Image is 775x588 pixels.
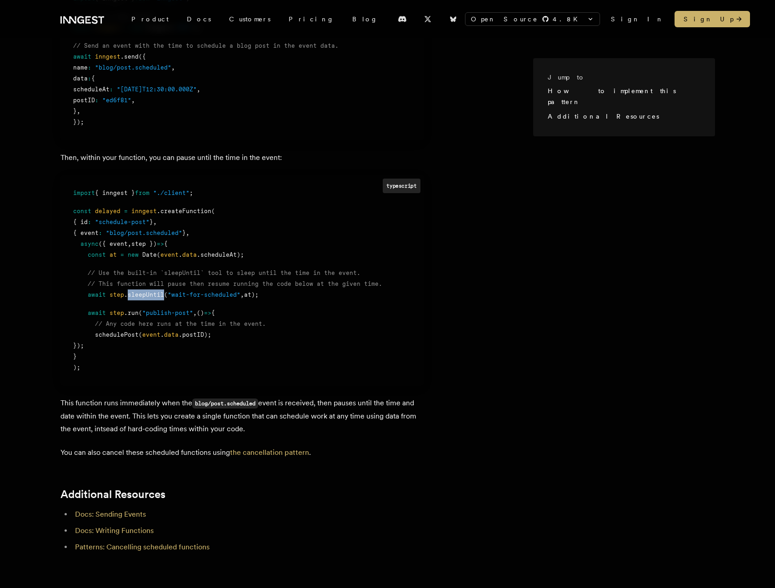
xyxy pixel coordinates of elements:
a: Patterns: Cancelling scheduled functions [75,543,210,551]
span: delayed [95,208,120,214]
span: step }) [131,240,157,247]
a: Discord [392,12,412,26]
span: 4.8 K [553,15,583,24]
span: // Send an event with the time to schedule a blog post in the event data. [73,42,339,49]
p: This function runs immediately when the event is received, then pauses until the time and date wi... [60,397,424,435]
span: } [150,219,153,225]
span: // This function will pause then resume running the code below at the given time. [88,280,382,287]
span: } [73,108,77,115]
span: , [128,240,131,247]
span: ( [139,331,142,338]
span: : [88,64,91,71]
span: inngest [95,53,120,60]
span: "publish-post" [142,309,193,316]
div: typescript [383,179,420,193]
span: name [73,64,88,71]
a: the cancellation pattern [230,448,309,457]
span: await [88,309,106,316]
span: Open Source [471,15,538,24]
span: .run [124,309,139,316]
span: , [197,86,200,93]
a: Sign Up [675,11,750,27]
span: { [91,75,95,82]
span: import [73,189,95,196]
a: How to implement this pattern [548,87,676,105]
span: schedulePost [95,331,139,338]
span: .createFunction [157,208,211,214]
span: } [73,353,77,360]
span: .sleepUntil [124,291,164,298]
span: : [95,97,99,104]
span: ); [73,364,80,371]
a: Additional Resources [548,113,659,120]
span: .send [120,53,139,60]
span: postID [73,97,95,104]
a: Docs: Sending Events [75,510,146,518]
span: , [186,229,190,236]
p: Then, within your function, you can pause until the time in the event: [60,151,424,164]
span: data [164,331,179,338]
span: from [135,189,150,196]
span: scheduleAt [73,86,110,93]
span: data [73,75,88,82]
span: => [157,240,164,247]
span: await [73,53,91,60]
span: , [193,309,197,316]
span: data [182,251,197,258]
span: at [110,251,117,258]
span: // Use the built-in `sleepUntil` tool to sleep until the time in the event. [88,269,360,276]
span: step [110,309,124,316]
span: { inngest } [95,189,135,196]
div: Product [122,11,178,27]
span: { event [73,229,99,236]
span: ( [157,251,160,258]
span: Date [142,251,157,258]
span: .scheduleAt); [197,251,244,258]
span: ({ event [99,240,128,247]
h3: Jump to [548,73,693,82]
span: }); [73,342,84,349]
span: .postID); [179,331,211,338]
span: "blog/post.scheduled" [106,229,182,236]
span: : [88,219,91,225]
a: Blog [343,11,387,27]
span: , [131,97,135,104]
a: Docs: Writing Functions [75,526,154,535]
span: . [179,251,182,258]
span: , [77,108,80,115]
span: "ed6f81" [102,97,131,104]
a: Customers [220,11,280,27]
span: new [128,251,139,258]
span: "./client" [153,189,190,196]
span: = [120,251,124,258]
span: , [171,64,175,71]
span: ( [139,309,142,316]
span: ({ [139,53,146,60]
a: Docs [178,11,220,27]
span: const [73,208,91,214]
a: Pricing [280,11,343,27]
span: { [211,309,215,316]
span: at); [244,291,259,298]
span: { [164,240,168,247]
span: "wait-for-scheduled" [168,291,240,298]
a: X [418,12,438,26]
span: } [182,229,186,236]
a: Bluesky [443,12,463,26]
span: step [110,291,124,298]
span: "schedule-post" [95,219,150,225]
span: "blog/post.scheduled" [95,64,171,71]
span: => [204,309,211,316]
span: async [80,240,99,247]
span: { id [73,219,88,225]
span: }); [73,119,84,125]
span: event [160,251,179,258]
span: () [197,309,204,316]
p: You can also cancel these scheduled functions using . [60,446,424,459]
h2: Additional Resources [60,488,424,501]
span: : [110,86,113,93]
span: ( [164,291,168,298]
span: ( [211,208,215,214]
span: : [88,75,91,82]
span: const [88,251,106,258]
